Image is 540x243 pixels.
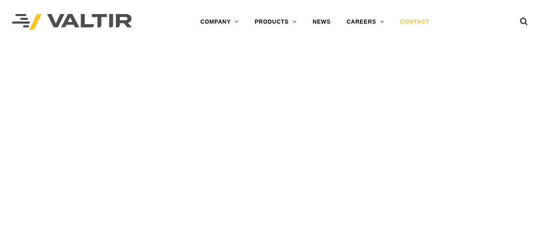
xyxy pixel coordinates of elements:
[305,14,339,30] a: NEWS
[392,14,437,30] a: CONTACT
[247,14,305,30] a: PRODUCTS
[12,14,132,30] img: Valtir
[339,14,392,30] a: CAREERS
[192,14,247,30] a: COMPANY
